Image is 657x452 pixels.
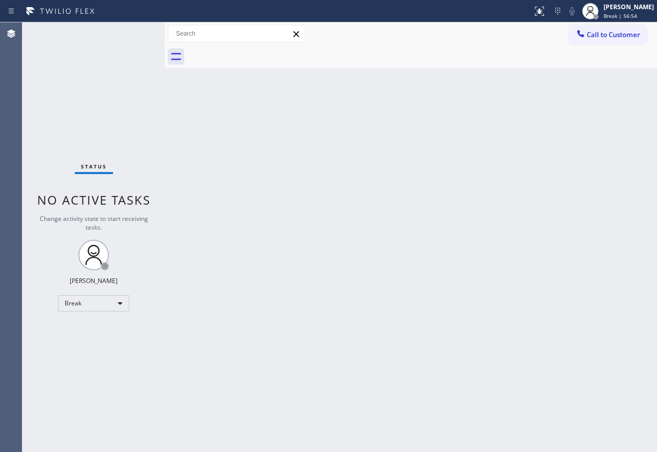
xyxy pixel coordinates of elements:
[569,25,647,44] button: Call to Customer
[40,214,148,232] span: Change activity state to start receiving tasks.
[604,12,637,19] span: Break | 56:54
[37,191,151,208] span: No active tasks
[587,30,640,39] span: Call to Customer
[81,163,107,170] span: Status
[58,295,129,312] div: Break
[604,3,654,11] div: [PERSON_NAME]
[565,4,579,18] button: Mute
[70,276,118,285] div: [PERSON_NAME]
[168,25,305,42] input: Search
